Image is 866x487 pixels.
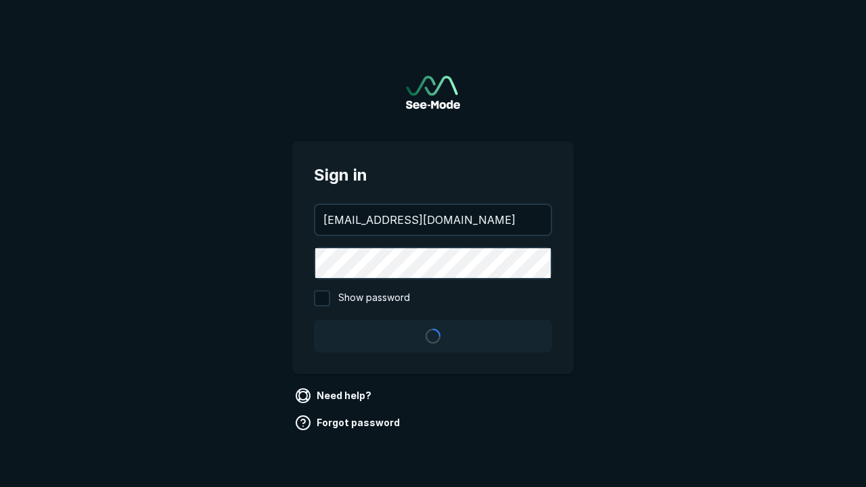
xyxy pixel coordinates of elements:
span: Sign in [314,163,552,187]
a: Go to sign in [406,76,460,109]
img: See-Mode Logo [406,76,460,109]
a: Need help? [292,385,377,407]
span: Show password [338,290,410,306]
input: your@email.com [315,205,551,235]
a: Forgot password [292,412,405,434]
